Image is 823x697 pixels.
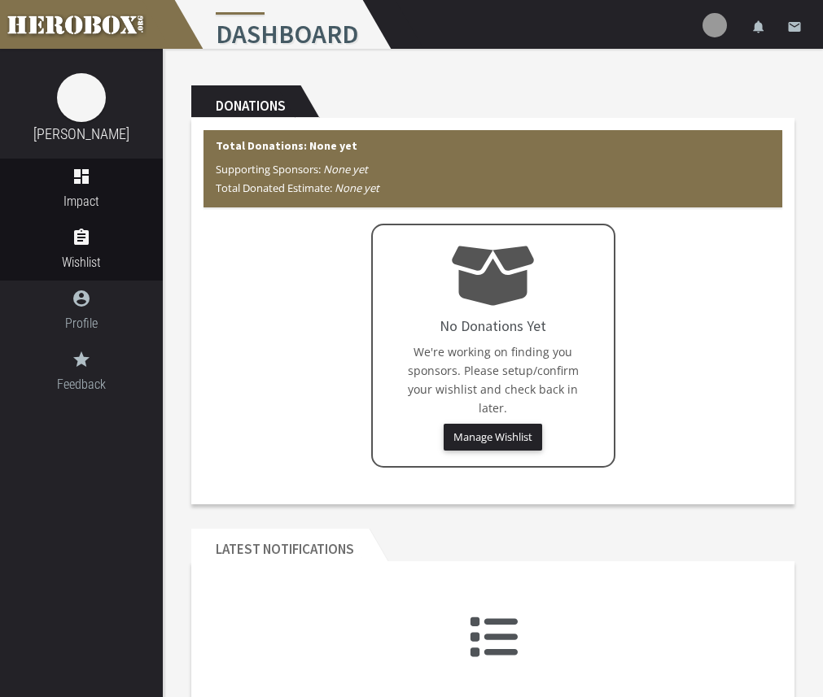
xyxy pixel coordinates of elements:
img: user-image [703,13,727,37]
h2: Donations [191,85,300,118]
button: Manage Wishlist [444,424,542,451]
h4: No Donations Yet [440,318,546,334]
span: Total Donated Estimate: [216,181,379,195]
p: We're working on finding you sponsors. Please setup/confirm your wishlist and check back in later. [389,342,598,417]
i: dashboard [72,167,91,186]
i: None yet [323,162,368,176]
i: None yet [335,181,379,195]
i: email [787,20,802,34]
a: [PERSON_NAME] [33,125,129,142]
div: Total Donations: None yet [204,130,782,207]
img: image [57,73,106,122]
h2: Latest Notifications [191,529,369,561]
span: Supporting Sponsors: [216,162,368,176]
i: notifications [751,20,766,34]
b: Total Donations: None yet [216,138,357,153]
